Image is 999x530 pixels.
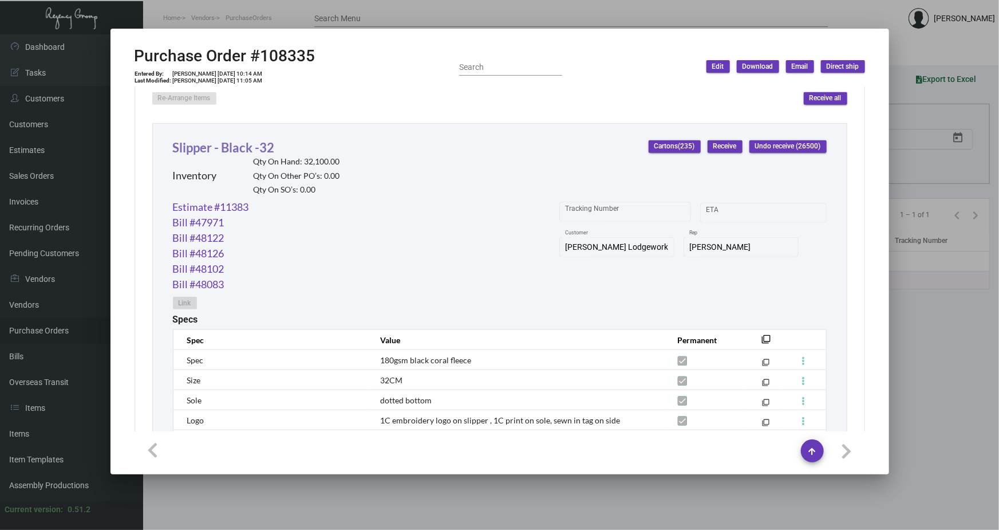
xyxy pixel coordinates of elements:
[135,77,172,84] td: Last Modified:
[712,62,724,72] span: Edit
[135,70,172,77] td: Entered By:
[173,230,224,246] a: Bill #48122
[254,171,340,181] h2: Qty On Other PO’s: 0.00
[751,208,806,217] input: End date
[152,92,216,105] button: Re-Arrange Items
[713,142,737,151] span: Receive
[380,355,471,365] span: 180gsm black coral fleece
[5,504,63,516] div: Current version:
[755,142,821,151] span: Undo receive (26500)
[172,77,263,84] td: [PERSON_NAME] [DATE] 11:05 AM
[369,330,666,350] th: Value
[187,415,204,425] span: Logo
[158,95,211,103] span: Re-Arrange Items
[678,143,695,151] span: (235)
[380,395,432,405] span: dotted bottom
[810,95,842,103] span: Receive all
[706,60,730,73] button: Edit
[762,421,769,429] mat-icon: filter_none
[743,62,773,72] span: Download
[68,504,90,516] div: 0.51.2
[173,314,198,325] h2: Specs
[786,60,814,73] button: Email
[804,92,847,105] button: Receive all
[654,142,695,151] span: Cartons
[173,215,224,230] a: Bill #47971
[762,401,769,409] mat-icon: filter_none
[187,355,204,365] span: Spec
[173,140,275,155] a: Slipper - Black -32
[173,297,197,309] button: Link
[749,140,827,153] button: Undo receive (26500)
[380,415,620,425] span: 1C embroidery logo on slipper , 1C print on sole, sewn in tag on side
[708,140,743,153] button: Receive
[762,361,769,368] mat-icon: filter_none
[173,330,369,350] th: Spec
[254,185,340,195] h2: Qty On SO’s: 0.00
[821,60,865,73] button: Direct ship
[666,330,745,350] th: Permanent
[135,46,315,66] h2: Purchase Order #108335
[172,70,263,77] td: [PERSON_NAME] [DATE] 10:14 AM
[706,208,741,217] input: Start date
[737,60,779,73] button: Download
[187,395,202,405] span: Sole
[649,140,701,153] button: Cartons(235)
[179,299,191,308] span: Link
[187,375,201,385] span: Size
[792,62,808,72] span: Email
[762,338,771,347] mat-icon: filter_none
[173,199,249,215] a: Estimate #11383
[173,261,224,277] a: Bill #48102
[173,170,217,182] h2: Inventory
[173,277,224,292] a: Bill #48083
[762,381,769,388] mat-icon: filter_none
[827,62,859,72] span: Direct ship
[254,157,340,167] h2: Qty On Hand: 32,100.00
[380,375,402,385] span: 32CM
[173,246,224,261] a: Bill #48126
